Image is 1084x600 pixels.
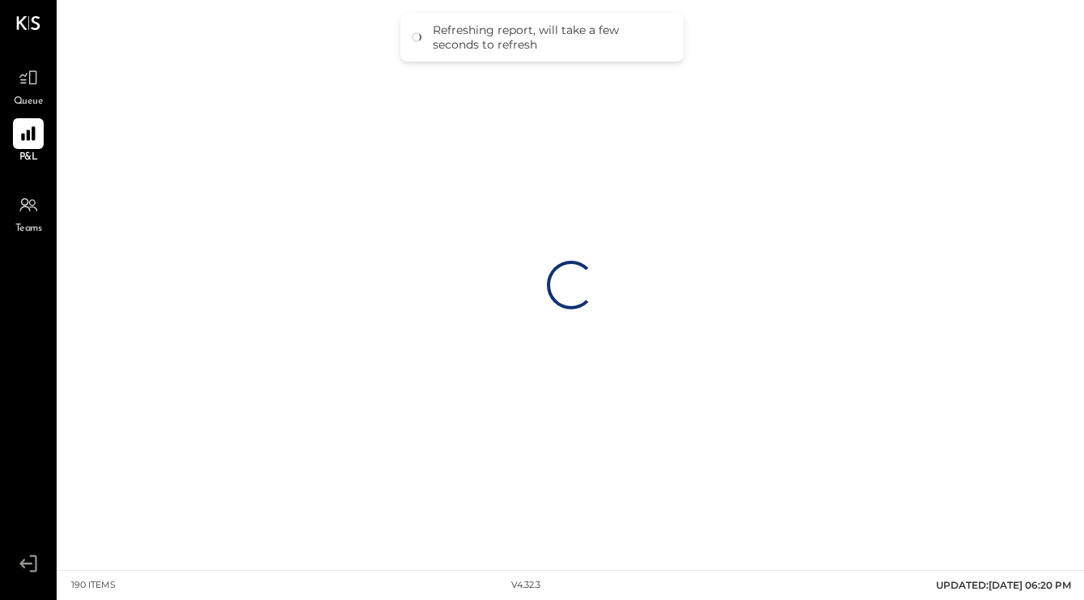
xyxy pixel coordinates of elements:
[433,23,667,52] div: Refreshing report, will take a few seconds to refresh
[71,579,116,592] div: 190 items
[1,62,56,109] a: Queue
[511,579,540,592] div: v 4.32.3
[1,189,56,236] a: Teams
[936,579,1071,591] span: UPDATED: [DATE] 06:20 PM
[15,222,42,236] span: Teams
[1,118,56,165] a: P&L
[19,151,38,165] span: P&L
[14,95,44,109] span: Queue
